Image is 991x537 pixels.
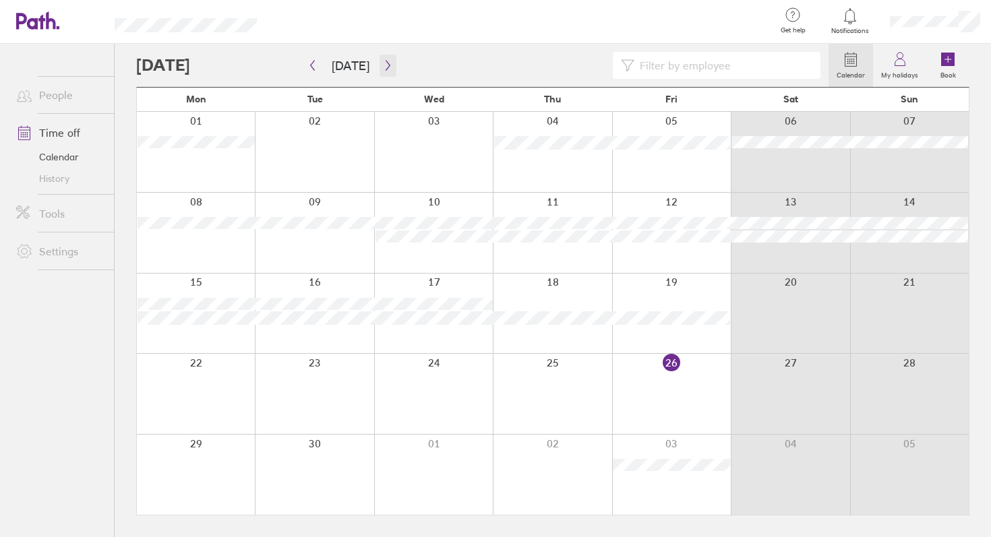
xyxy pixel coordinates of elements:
[5,119,114,146] a: Time off
[829,67,873,80] label: Calendar
[771,26,815,34] span: Get help
[5,82,114,108] a: People
[544,94,561,104] span: Thu
[5,146,114,168] a: Calendar
[926,44,969,87] a: Book
[186,94,206,104] span: Mon
[901,94,918,104] span: Sun
[932,67,964,80] label: Book
[665,94,678,104] span: Fri
[321,55,380,77] button: [DATE]
[5,238,114,265] a: Settings
[5,168,114,189] a: History
[307,94,323,104] span: Tue
[829,7,872,35] a: Notifications
[634,53,812,78] input: Filter by employee
[424,94,444,104] span: Wed
[829,27,872,35] span: Notifications
[783,94,798,104] span: Sat
[873,44,926,87] a: My holidays
[873,67,926,80] label: My holidays
[829,44,873,87] a: Calendar
[5,200,114,227] a: Tools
